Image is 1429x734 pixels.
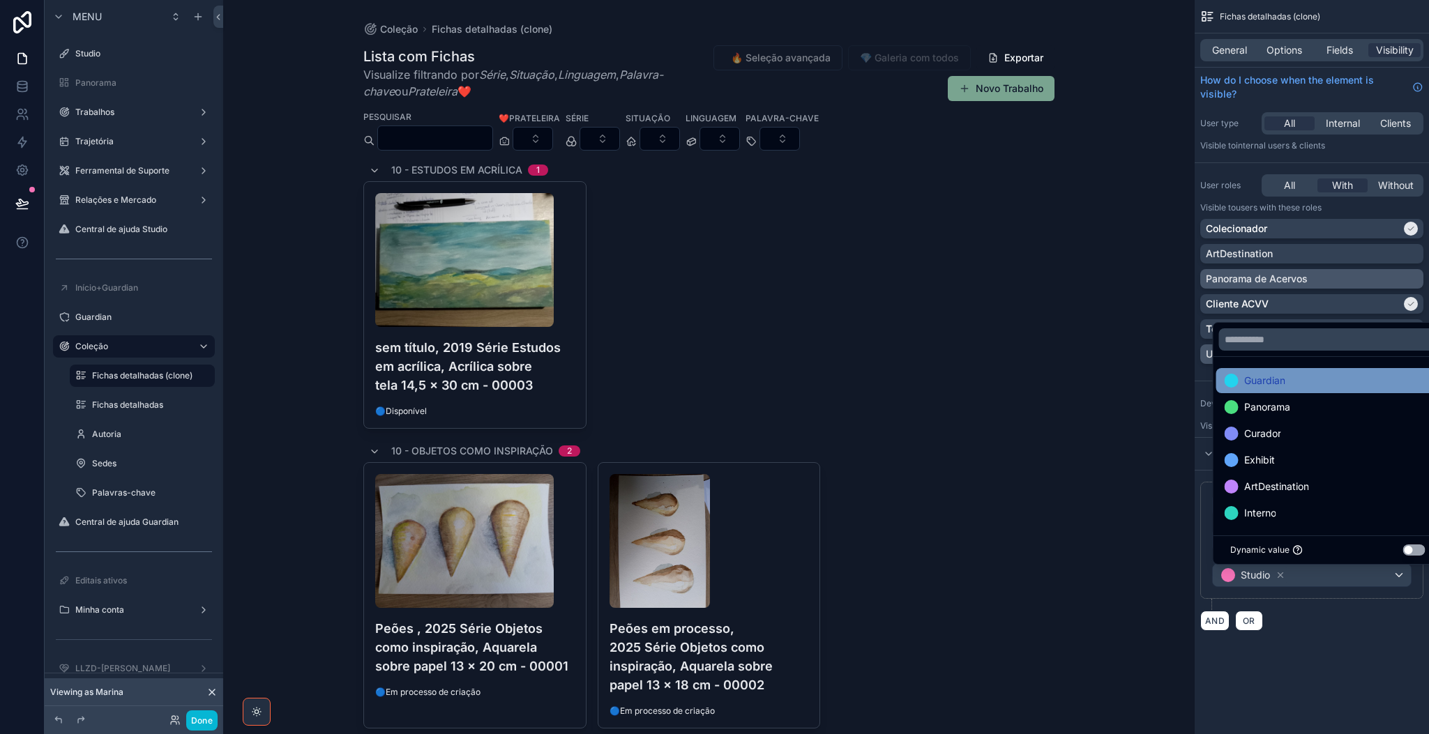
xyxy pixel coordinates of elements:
label: Editais ativos [75,575,212,586]
span: Panorama [1244,399,1290,415]
a: Studio [53,43,215,65]
label: User roles [1200,180,1256,191]
p: Cliente ACVV [1206,297,1269,311]
label: Device [1200,398,1256,409]
label: Início+Guardian [75,282,212,293]
a: Relações e Mercado [53,189,215,211]
a: Minha conta [53,599,215,621]
p: Colecionador [1206,222,1267,236]
label: Fichas detalhadas (clone) [92,370,206,381]
a: Panorama [53,72,215,94]
span: Guardian [1244,372,1285,389]
a: Editais ativos [53,569,215,592]
label: Sedes [92,458,212,469]
p: Visible to [1200,202,1423,213]
label: Panorama [75,77,212,89]
button: Studio [1212,563,1412,587]
span: All [1284,116,1295,130]
span: Curador [1244,425,1281,442]
label: LLZD-[PERSON_NAME] [75,663,192,674]
a: Palavras-chave [70,482,215,504]
a: Fichas detalhadas [70,394,215,416]
a: Coleção [53,335,215,358]
label: Autoria [92,429,212,440]
p: ArtDestination [1206,247,1273,261]
label: Central de ajuda Guardian [75,517,212,528]
label: Coleção [75,341,187,352]
label: Trajetória [75,136,192,147]
a: Ferramental de Suporte [53,160,215,182]
span: How do I choose when the element is visible? [1200,73,1407,101]
span: Exhibit [1244,452,1275,468]
span: ArtDestination [1244,478,1309,495]
span: Studio [1241,568,1270,582]
span: With [1332,178,1353,192]
p: Visible to [1200,420,1423,431]
span: Fichas detalhadas (clone) [1220,11,1320,22]
label: Fichas detalhadas [92,399,212,411]
label: Relações e Mercado [75,194,192,206]
span: Options [1267,43,1302,57]
label: Palavras-chave [92,487,212,498]
span: Without [1378,178,1414,192]
span: General [1212,43,1247,57]
p: Visible to [1200,140,1423,151]
span: Fields [1326,43,1353,57]
span: Internal users & clients [1236,140,1325,151]
span: All [1284,178,1295,192]
a: Autoria [70,423,215,445]
label: Trabalhos [75,107,192,118]
span: OR [1240,616,1258,626]
span: Viewing as Marina [50,687,123,698]
button: AND [1200,611,1230,631]
a: Central de ajuda Guardian [53,511,215,533]
label: Studio [75,48,212,59]
a: How do I choose when the element is visible? [1200,73,1423,101]
button: Done [186,710,218,731]
span: Visibility [1376,43,1414,57]
label: Minha conta [75,604,192,616]
a: Guardian [53,306,215,328]
label: User type [1200,118,1256,129]
button: OR [1235,611,1263,631]
a: Trabalhos [53,101,215,123]
label: Guardian [75,312,212,323]
span: Internal [1326,116,1360,130]
span: Menu [73,10,102,24]
p: Team Admin [1206,322,1264,336]
label: Central de ajuda Studio [75,224,212,235]
a: Trajetória [53,130,215,153]
label: Ferramental de Suporte [75,165,192,176]
span: Dynamic value [1230,544,1290,556]
a: Fichas detalhadas (clone) [70,365,215,387]
span: Interno [1244,505,1276,521]
a: Sedes [70,452,215,475]
a: LLZD-[PERSON_NAME] [53,657,215,680]
a: Início+Guardian [53,277,215,299]
span: Clients [1380,116,1411,130]
span: Users with these roles [1236,202,1322,213]
p: Panorama de Acervos [1206,272,1308,286]
a: Central de ajuda Studio [53,218,215,240]
p: User [1206,347,1227,361]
